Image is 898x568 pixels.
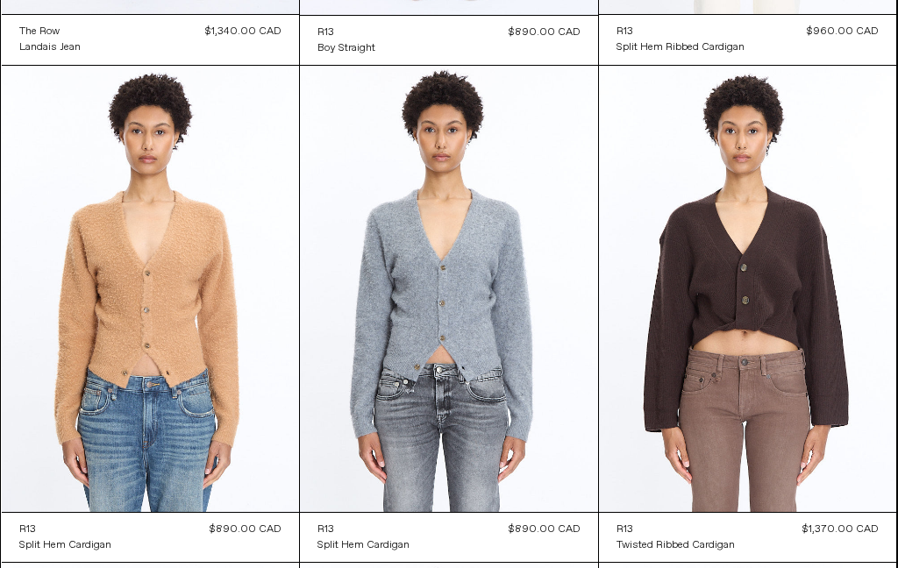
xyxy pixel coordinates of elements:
[19,537,111,553] a: Split Hem Cardigan
[616,25,633,39] div: R13
[599,66,897,512] img: R13 Twisted Ribbed Cardigan in dark brown
[19,39,81,55] a: Landais Jean
[317,522,410,537] a: R13
[317,522,334,537] div: R13
[19,538,111,553] div: Split Hem Cardigan
[205,24,282,39] div: $1,340.00 CAD
[19,522,111,537] a: R13
[807,24,879,39] div: $960.00 CAD
[616,538,735,553] div: Twisted Ribbed Cardigan
[616,522,735,537] a: R13
[317,25,375,40] a: R13
[616,24,745,39] a: R13
[19,40,81,55] div: Landais Jean
[509,522,581,537] div: $890.00 CAD
[802,522,879,537] div: $1,370.00 CAD
[616,537,735,553] a: Twisted Ribbed Cardigan
[317,538,410,553] div: Split Hem Cardigan
[616,40,745,55] div: Split Hem Ribbed Cardigan
[2,66,300,512] img: R13 Split Hem Cardigan in dark camel
[19,25,60,39] div: The Row
[616,39,745,55] a: Split Hem Ribbed Cardigan
[317,41,375,56] div: Boy Straight
[317,25,334,40] div: R13
[317,537,410,553] a: Split Hem Cardigan
[19,24,81,39] a: The Row
[210,522,282,537] div: $890.00 CAD
[509,25,581,40] div: $890.00 CAD
[317,40,375,56] a: Boy Straight
[300,66,598,513] img: R13 Split Hem Cardigan in light heather grey
[19,522,36,537] div: R13
[616,522,633,537] div: R13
